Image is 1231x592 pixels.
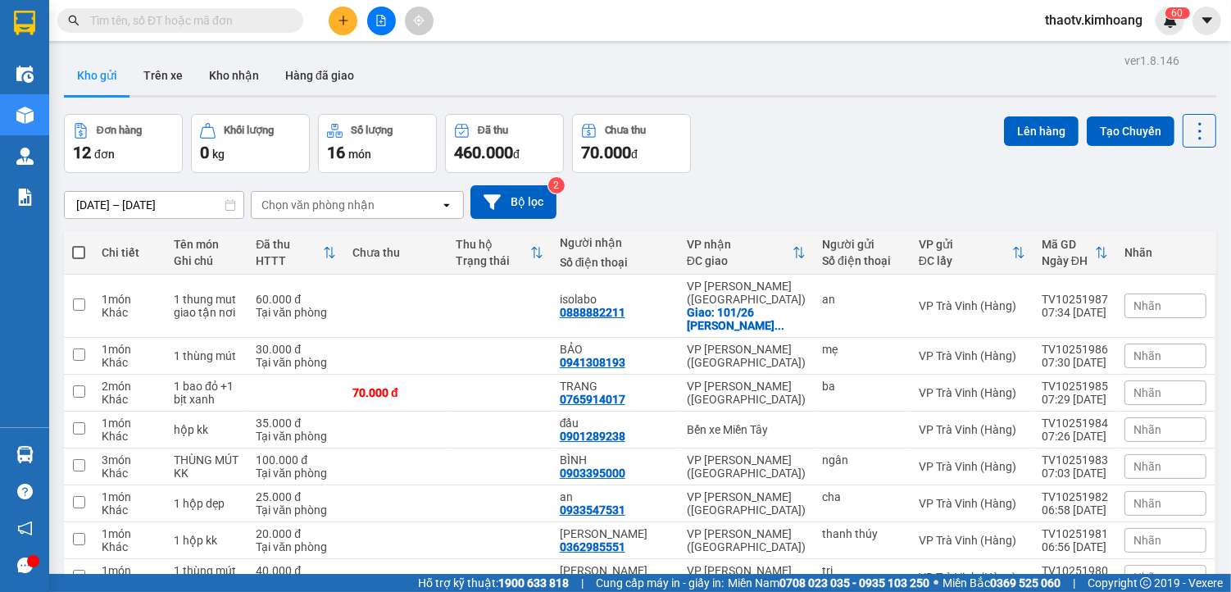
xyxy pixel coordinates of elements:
div: Khác [102,356,157,369]
div: Mã GD [1042,238,1095,251]
sup: 2 [548,177,565,194]
div: Khác [102,306,157,319]
div: Khối lượng [224,125,274,136]
span: question-circle [17,484,33,499]
button: file-add [367,7,396,35]
span: ⚪️ [933,580,938,586]
div: Chọn văn phòng nhận [261,197,375,213]
span: 0 [200,143,209,162]
div: 20.000 đ [256,527,336,540]
div: VP Trà Vinh (Hàng) [919,460,1025,473]
img: logo-vxr [14,11,35,35]
span: đơn [94,148,115,161]
div: VP [PERSON_NAME] ([GEOGRAPHIC_DATA]) [687,280,806,306]
div: 1 món [102,564,157,577]
div: Số điện thoại [822,254,902,267]
img: warehouse-icon [16,107,34,124]
div: trị [822,564,902,577]
th: Toggle SortBy [248,231,344,275]
div: 0901289238 [560,430,625,443]
div: Người gửi [822,238,902,251]
div: Thu hộ [456,238,529,251]
div: VP [PERSON_NAME] ([GEOGRAPHIC_DATA]) [687,343,806,369]
span: plus [338,15,349,26]
div: VP [PERSON_NAME] ([GEOGRAPHIC_DATA]) [687,564,806,590]
div: TV10251986 [1042,343,1108,356]
div: 1 hộp kk [174,534,239,547]
div: TV10251985 [1042,380,1108,393]
button: Lên hàng [1004,116,1079,146]
span: Nhãn [1133,349,1161,362]
div: 3 món [102,453,157,467]
div: VP Trà Vinh (Hàng) [919,571,1025,584]
div: 1 thung mut giao tận nơi [174,293,239,319]
div: TV10251982 [1042,490,1108,503]
div: VP Trà Vinh (Hàng) [919,349,1025,362]
span: Cung cấp máy in - giấy in: [596,574,724,592]
img: solution-icon [16,189,34,206]
span: 0 [1178,7,1183,19]
button: caret-down [1192,7,1221,35]
button: Đơn hàng12đơn [64,114,183,173]
img: warehouse-icon [16,66,34,83]
span: 460.000 [454,143,513,162]
div: Nhãn [1124,246,1206,259]
span: Nhãn [1133,299,1161,312]
span: Nhãn [1133,460,1161,473]
span: Hỗ trợ kỹ thuật: [418,574,569,592]
span: món [348,148,371,161]
div: Bến xe Miền Tây [687,423,806,436]
th: Toggle SortBy [679,231,814,275]
span: copyright [1140,577,1152,589]
div: 07:29 [DATE] [1042,393,1108,406]
svg: open [440,198,453,212]
div: 1 hộp dẹp [174,497,239,510]
span: search [68,15,79,26]
div: 07:03 [DATE] [1042,467,1108,480]
div: 70.000 đ [352,386,439,399]
div: TV10251984 [1042,417,1108,430]
button: Số lượng16món [318,114,437,173]
span: 16 [327,143,345,162]
span: Nhãn [1133,497,1161,510]
div: Người nhận [560,236,670,249]
div: 100.000 đ [256,453,336,467]
div: 40.000 đ [256,564,336,577]
th: Toggle SortBy [911,231,1033,275]
div: 1 món [102,293,157,306]
div: an [822,293,902,306]
div: 06:56 [DATE] [1042,540,1108,553]
sup: 60 [1165,7,1190,19]
div: 07:34 [DATE] [1042,306,1108,319]
span: 12 [73,143,91,162]
img: warehouse-icon [16,148,34,165]
div: 0941308193 [560,356,625,369]
div: TV10251983 [1042,453,1108,467]
div: VP Trà Vinh (Hàng) [919,423,1025,436]
div: THÙNG MÚT KK [174,453,239,480]
span: aim [413,15,425,26]
div: Khác [102,540,157,553]
div: VP Trà Vinh (Hàng) [919,386,1025,399]
div: ĐC lấy [919,254,1012,267]
div: Chưa thu [352,246,439,259]
div: thanh thúy [822,527,902,540]
span: caret-down [1200,13,1215,28]
div: MINH VƯƠNG [560,564,670,577]
div: Tên món [174,238,239,251]
span: | [581,574,584,592]
button: Kho nhận [196,56,272,95]
div: Khác [102,393,157,406]
button: Khối lượng0kg [191,114,310,173]
span: notification [17,521,33,536]
div: 1 món [102,527,157,540]
div: Giao: 101/26 nguyễn chí thanh p9 q5 [687,306,806,332]
div: Khác [102,430,157,443]
div: 1 thùng mút kk [174,564,239,590]
div: VP [PERSON_NAME] ([GEOGRAPHIC_DATA]) [687,380,806,406]
div: ngân [822,453,902,467]
button: Chưa thu70.000đ [572,114,691,173]
strong: 0708 023 035 - 0935 103 250 [779,576,929,590]
div: 0933547531 [560,503,625,517]
div: 2 món [102,380,157,393]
